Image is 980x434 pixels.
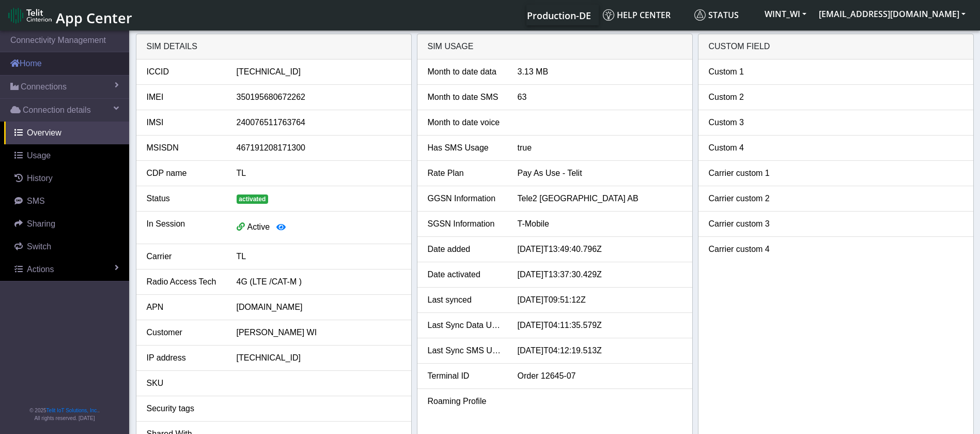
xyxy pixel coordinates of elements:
[139,218,229,237] div: In Session
[701,243,791,256] div: Carrier custom 4
[139,116,229,129] div: IMSI
[603,9,671,21] span: Help center
[229,326,409,339] div: [PERSON_NAME] WI
[420,268,510,281] div: Date activated
[417,34,692,59] div: SIM usage
[527,9,591,22] span: Production-DE
[420,294,510,306] div: Last synced
[690,5,758,25] a: Status
[139,167,229,179] div: CDP name
[229,142,409,154] div: 467191208171300
[420,192,510,205] div: GGSN Information
[420,116,510,129] div: Month to date voice
[510,142,690,154] div: true
[510,91,690,103] div: 63
[4,122,129,144] a: Overview
[8,4,131,26] a: App Center
[139,66,229,78] div: ICCID
[698,34,973,59] div: Custom field
[701,66,791,78] div: Custom 1
[526,5,590,25] a: Your current platform instance
[229,66,409,78] div: [TECHNICAL_ID]
[420,370,510,382] div: Terminal ID
[139,276,229,288] div: Radio Access Tech
[139,301,229,313] div: APN
[510,345,690,357] div: [DATE]T04:12:19.513Z
[694,9,739,21] span: Status
[27,219,55,228] span: Sharing
[420,218,510,230] div: SGSN Information
[510,243,690,256] div: [DATE]T13:49:40.796Z
[510,192,690,205] div: Tele2 [GEOGRAPHIC_DATA] AB
[701,116,791,129] div: Custom 3
[420,319,510,332] div: Last Sync Data Usage
[701,218,791,230] div: Carrier custom 3
[27,174,53,183] span: History
[510,370,690,382] div: Order 12645-07
[229,250,409,263] div: TL
[4,190,129,213] a: SMS
[27,242,51,251] span: Switch
[420,345,510,357] div: Last Sync SMS Usage
[46,408,98,413] a: Telit IoT Solutions, Inc.
[139,377,229,390] div: SKU
[4,258,129,281] a: Actions
[510,167,690,179] div: Pay As Use - Telit
[510,66,690,78] div: 3.13 MB
[27,151,51,160] span: Usage
[420,66,510,78] div: Month to date data
[237,194,269,204] span: activated
[229,116,409,129] div: 240076511763764
[270,218,292,237] button: View session details
[229,167,409,179] div: TL
[758,5,813,23] button: WINT_WI
[4,167,129,190] a: History
[139,192,229,205] div: Status
[701,167,791,179] div: Carrier custom 1
[247,222,270,231] span: Active
[510,268,690,281] div: [DATE]T13:37:30.429Z
[27,265,54,274] span: Actions
[27,128,61,137] span: Overview
[229,301,409,313] div: [DOMAIN_NAME]
[701,91,791,103] div: Custom 2
[603,9,614,21] img: knowledge.svg
[8,7,52,24] img: logo-telit-cinterion-gw-new.png
[510,294,690,306] div: [DATE]T09:51:12Z
[420,395,510,408] div: Roaming Profile
[229,352,409,364] div: [TECHNICAL_ID]
[510,319,690,332] div: [DATE]T04:11:35.579Z
[136,34,411,59] div: SIM details
[56,8,132,27] span: App Center
[4,144,129,167] a: Usage
[139,326,229,339] div: Customer
[139,402,229,415] div: Security tags
[229,276,409,288] div: 4G (LTE /CAT-M )
[27,197,45,205] span: SMS
[229,91,409,103] div: 350195680672262
[420,91,510,103] div: Month to date SMS
[21,81,67,93] span: Connections
[701,192,791,205] div: Carrier custom 2
[813,5,972,23] button: [EMAIL_ADDRESS][DOMAIN_NAME]
[420,243,510,256] div: Date added
[139,91,229,103] div: IMEI
[4,213,129,235] a: Sharing
[510,218,690,230] div: T-Mobile
[599,5,690,25] a: Help center
[420,167,510,179] div: Rate Plan
[139,142,229,154] div: MSISDN
[139,250,229,263] div: Carrier
[420,142,510,154] div: Has SMS Usage
[4,235,129,258] a: Switch
[701,142,791,154] div: Custom 4
[23,104,91,116] span: Connection details
[139,352,229,364] div: IP address
[694,9,706,21] img: status.svg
